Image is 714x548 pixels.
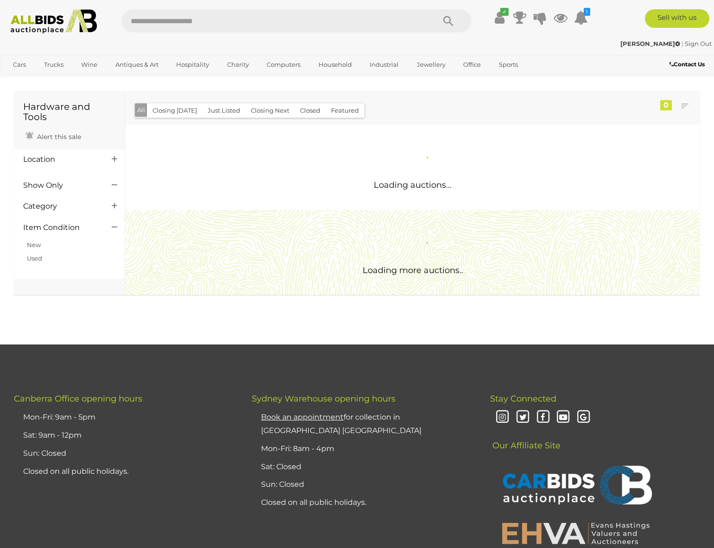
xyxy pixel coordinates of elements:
[202,103,246,118] button: Just Listed
[7,57,32,72] a: Cars
[312,57,358,72] a: Household
[411,57,452,72] a: Jewellery
[6,9,102,34] img: Allbids.com.au
[23,202,98,210] h4: Category
[495,409,511,426] i: Instagram
[21,427,229,445] li: Sat: 9am - 12pm
[620,40,680,47] strong: [PERSON_NAME]
[645,9,709,28] a: Sell with us
[38,57,70,72] a: Trucks
[500,8,509,16] i: ✔
[27,241,41,249] a: New
[259,440,466,458] li: Mon-Fri: 8am - 4pm
[259,458,466,476] li: Sat: Closed
[457,57,487,72] a: Office
[135,103,147,117] button: All
[515,409,531,426] i: Twitter
[21,408,229,427] li: Mon-Fri: 9am - 5pm
[584,8,590,16] i: 1
[490,427,561,451] span: Our Affiliate Site
[259,476,466,494] li: Sun: Closed
[363,265,463,275] span: Loading more auctions..
[497,456,655,517] img: CARBIDS Auctionplace
[374,180,452,190] span: Loading auctions...
[669,59,707,70] a: Contact Us
[575,409,592,426] i: Google
[660,100,672,110] div: 0
[23,102,115,122] h1: Hardware and Tools
[27,255,42,262] a: Used
[535,409,551,426] i: Facebook
[21,445,229,463] li: Sun: Closed
[294,103,326,118] button: Closed
[685,40,712,47] a: Sign Out
[14,394,142,404] span: Canberra Office opening hours
[261,413,344,421] u: Book an appointment
[252,394,395,404] span: Sydney Warehouse opening hours
[23,223,98,232] h4: Item Condition
[669,61,705,68] b: Contact Us
[682,40,683,47] span: |
[7,72,85,88] a: [GEOGRAPHIC_DATA]
[497,521,655,545] img: EHVA | Evans Hastings Valuers and Auctioneers
[170,57,215,72] a: Hospitality
[325,103,364,118] button: Featured
[261,413,421,435] a: Book an appointmentfor collection in [GEOGRAPHIC_DATA] [GEOGRAPHIC_DATA]
[75,57,103,72] a: Wine
[23,129,83,143] a: Alert this sale
[259,494,466,512] li: Closed on all public holidays.
[23,181,98,190] h4: Show Only
[109,57,165,72] a: Antiques & Art
[21,463,229,481] li: Closed on all public holidays.
[23,155,98,164] h4: Location
[493,57,524,72] a: Sports
[620,40,682,47] a: [PERSON_NAME]
[221,57,255,72] a: Charity
[490,394,556,404] span: Stay Connected
[492,9,506,26] a: ✔
[363,57,405,72] a: Industrial
[425,9,472,32] button: Search
[147,103,203,118] button: Closing [DATE]
[555,409,572,426] i: Youtube
[35,133,81,141] span: Alert this sale
[574,9,588,26] a: 1
[245,103,295,118] button: Closing Next
[261,57,306,72] a: Computers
